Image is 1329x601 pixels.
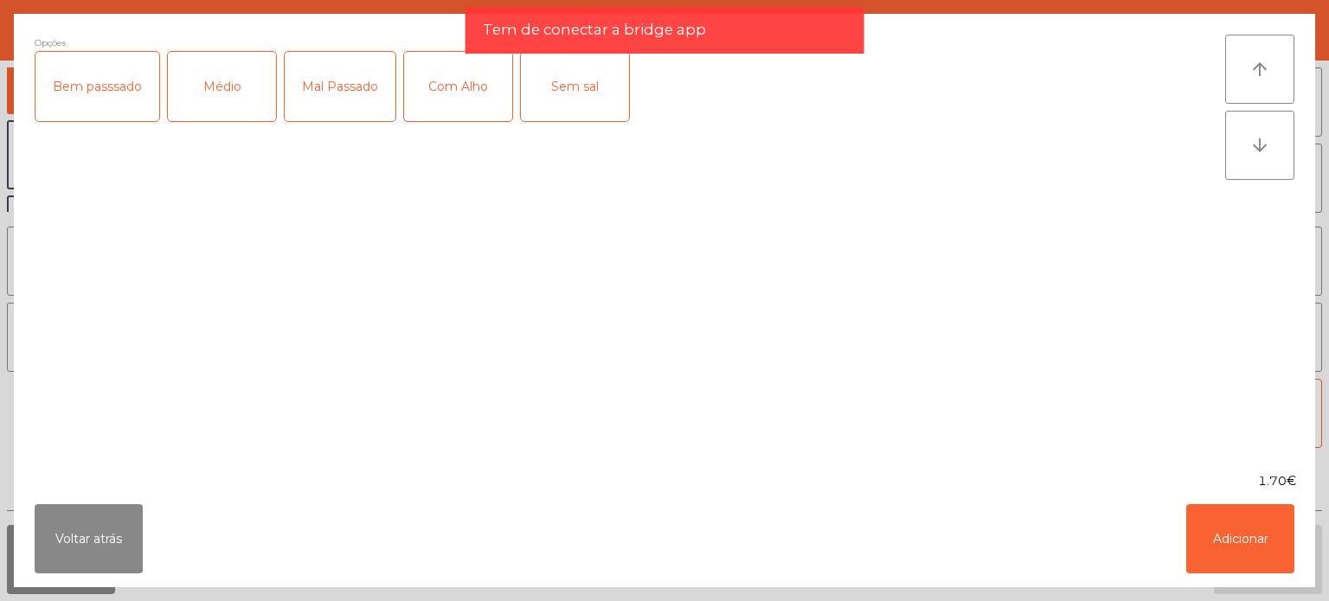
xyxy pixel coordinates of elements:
div: Sem sal [521,52,629,121]
button: Voltar atrás [35,504,143,573]
i: arrow_upward [1249,59,1270,80]
span: Tem de conectar a bridge app [483,19,706,41]
button: arrow_upward [1225,35,1294,104]
div: Bem passsado [35,52,159,121]
div: 1.70€ [14,472,1315,490]
div: Com Alho [404,52,512,121]
div: Médio [168,52,276,121]
i: arrow_downward [1249,135,1270,156]
button: Adicionar [1186,504,1294,573]
div: Mal Passado [285,52,395,121]
span: Opções [35,35,66,51]
button: arrow_downward [1225,111,1294,180]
